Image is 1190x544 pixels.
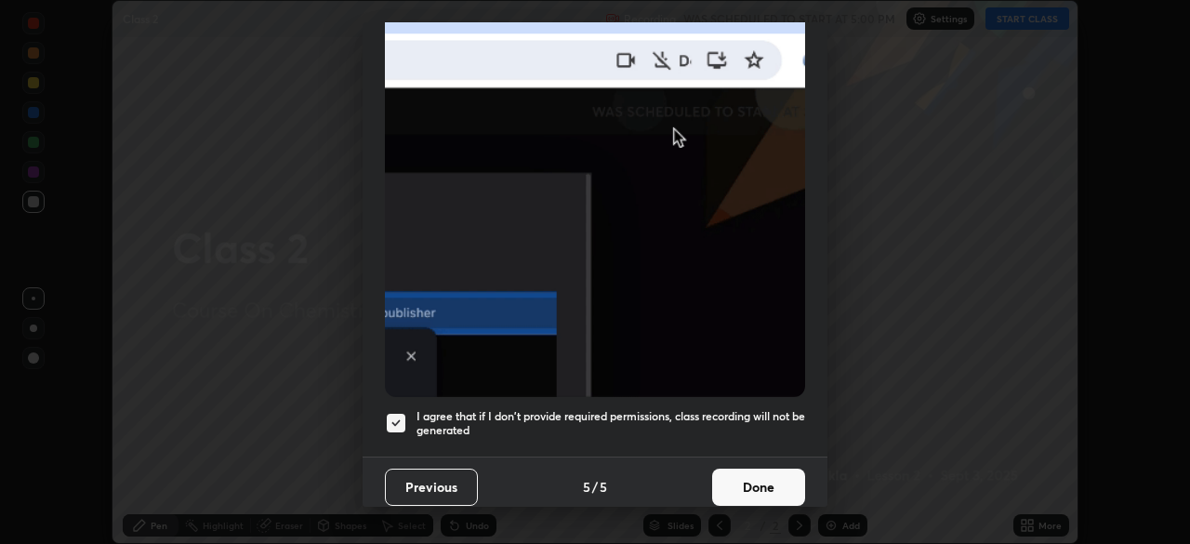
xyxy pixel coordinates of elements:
[592,477,598,497] h4: /
[583,477,590,497] h4: 5
[385,469,478,506] button: Previous
[416,409,805,438] h5: I agree that if I don't provide required permissions, class recording will not be generated
[600,477,607,497] h4: 5
[712,469,805,506] button: Done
